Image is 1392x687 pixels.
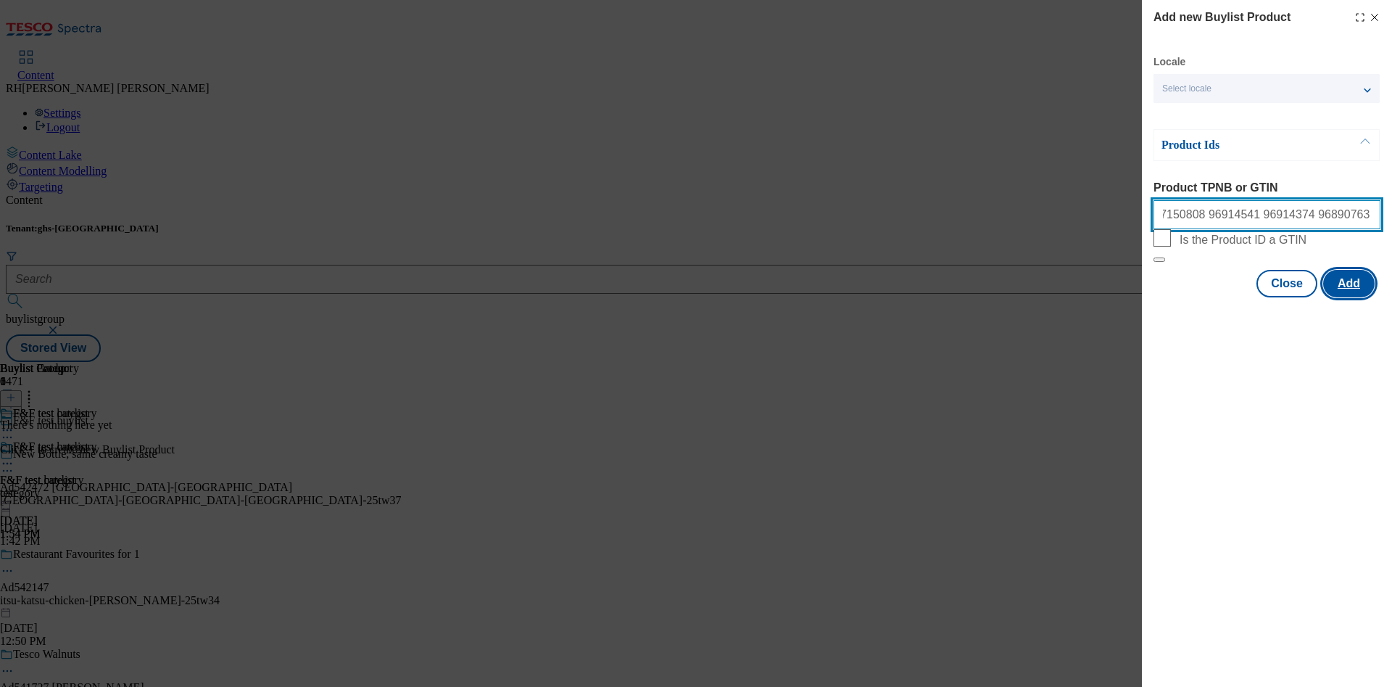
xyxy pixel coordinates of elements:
[1153,74,1380,103] button: Select locale
[1153,9,1290,26] h4: Add new Buylist Product
[1162,83,1211,94] span: Select locale
[1153,181,1380,194] label: Product TPNB or GTIN
[1180,234,1306,247] span: Is the Product ID a GTIN
[1161,138,1314,152] p: Product Ids
[1256,270,1317,297] button: Close
[1323,270,1375,297] button: Add
[1153,58,1185,66] label: Locale
[1153,200,1380,229] input: Enter 1 or 20 space separated Product TPNB or GTIN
